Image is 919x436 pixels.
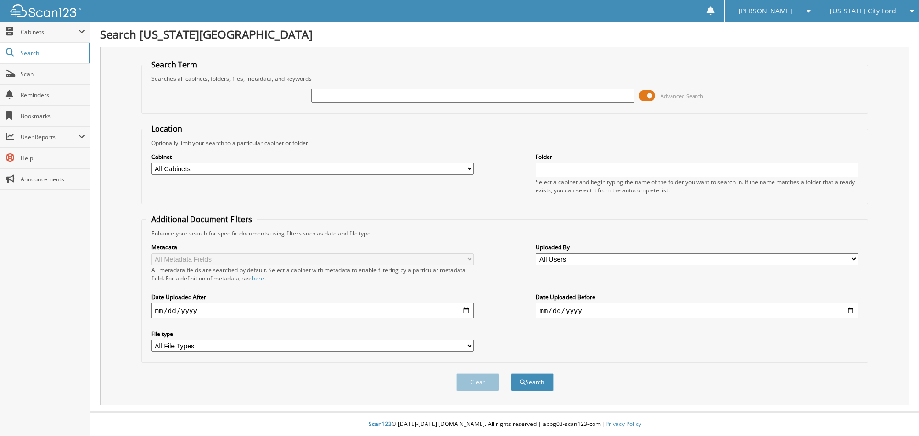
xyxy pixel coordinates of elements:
button: Search [511,373,554,391]
a: here [252,274,264,282]
span: Bookmarks [21,112,85,120]
button: Clear [456,373,499,391]
legend: Location [146,123,187,134]
div: All metadata fields are searched by default. Select a cabinet with metadata to enable filtering b... [151,266,474,282]
span: Scan123 [369,420,392,428]
span: Search [21,49,84,57]
legend: Search Term [146,59,202,70]
label: Folder [536,153,858,161]
span: Cabinets [21,28,78,36]
span: User Reports [21,133,78,141]
img: scan123-logo-white.svg [10,4,81,17]
span: Advanced Search [661,92,703,100]
span: Reminders [21,91,85,99]
div: Select a cabinet and begin typing the name of the folder you want to search in. If the name match... [536,178,858,194]
span: [PERSON_NAME] [739,8,792,14]
label: Metadata [151,243,474,251]
label: Uploaded By [536,243,858,251]
span: Announcements [21,175,85,183]
label: Date Uploaded Before [536,293,858,301]
label: Cabinet [151,153,474,161]
a: Privacy Policy [605,420,641,428]
h1: Search [US_STATE][GEOGRAPHIC_DATA] [100,26,909,42]
span: Help [21,154,85,162]
legend: Additional Document Filters [146,214,257,224]
input: start [151,303,474,318]
input: end [536,303,858,318]
span: [US_STATE] City Ford [830,8,896,14]
iframe: Chat Widget [871,390,919,436]
label: File type [151,330,474,338]
span: Scan [21,70,85,78]
label: Date Uploaded After [151,293,474,301]
div: Enhance your search for specific documents using filters such as date and file type. [146,229,863,237]
div: Optionally limit your search to a particular cabinet or folder [146,139,863,147]
div: © [DATE]-[DATE] [DOMAIN_NAME]. All rights reserved | appg03-scan123-com | [90,413,919,436]
div: Searches all cabinets, folders, files, metadata, and keywords [146,75,863,83]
